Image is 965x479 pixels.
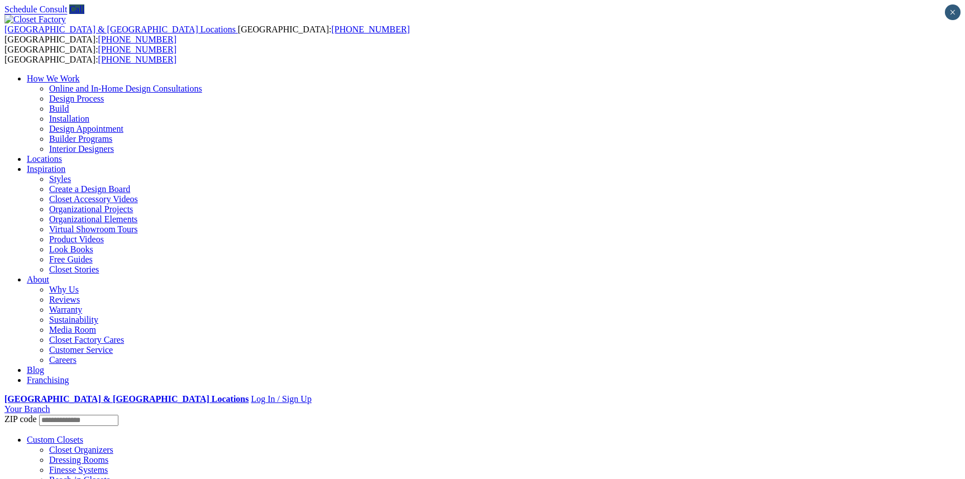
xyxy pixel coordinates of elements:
[49,144,114,154] a: Interior Designers
[49,214,137,224] a: Organizational Elements
[49,465,108,475] a: Finesse Systems
[27,164,65,174] a: Inspiration
[69,4,84,14] a: Call
[4,414,37,424] span: ZIP code
[49,104,69,113] a: Build
[4,394,249,404] a: [GEOGRAPHIC_DATA] & [GEOGRAPHIC_DATA] Locations
[49,245,93,254] a: Look Books
[49,234,104,244] a: Product Videos
[27,365,44,375] a: Blog
[98,35,176,44] a: [PHONE_NUMBER]
[27,435,83,444] a: Custom Closets
[49,315,98,324] a: Sustainability
[27,375,69,385] a: Franchising
[27,74,80,83] a: How We Work
[49,174,71,184] a: Styles
[4,45,176,64] span: [GEOGRAPHIC_DATA]: [GEOGRAPHIC_DATA]:
[49,295,80,304] a: Reviews
[98,45,176,54] a: [PHONE_NUMBER]
[27,275,49,284] a: About
[49,204,133,214] a: Organizational Projects
[49,114,89,123] a: Installation
[27,154,62,164] a: Locations
[49,355,77,365] a: Careers
[4,404,50,414] a: Your Branch
[331,25,409,34] a: [PHONE_NUMBER]
[49,224,138,234] a: Virtual Showroom Tours
[39,415,118,426] input: Enter your Zip code
[49,194,138,204] a: Closet Accessory Videos
[49,305,82,314] a: Warranty
[49,455,108,464] a: Dressing Rooms
[49,285,79,294] a: Why Us
[4,25,238,34] a: [GEOGRAPHIC_DATA] & [GEOGRAPHIC_DATA] Locations
[49,94,104,103] a: Design Process
[4,25,236,34] span: [GEOGRAPHIC_DATA] & [GEOGRAPHIC_DATA] Locations
[49,84,202,93] a: Online and In-Home Design Consultations
[49,335,124,344] a: Closet Factory Cares
[49,134,112,143] a: Builder Programs
[4,25,410,44] span: [GEOGRAPHIC_DATA]: [GEOGRAPHIC_DATA]:
[4,4,67,14] a: Schedule Consult
[49,325,96,334] a: Media Room
[49,345,113,355] a: Customer Service
[49,445,113,454] a: Closet Organizers
[49,184,130,194] a: Create a Design Board
[49,255,93,264] a: Free Guides
[49,265,99,274] a: Closet Stories
[945,4,961,20] button: Close
[4,15,66,25] img: Closet Factory
[98,55,176,64] a: [PHONE_NUMBER]
[49,124,123,133] a: Design Appointment
[251,394,311,404] a: Log In / Sign Up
